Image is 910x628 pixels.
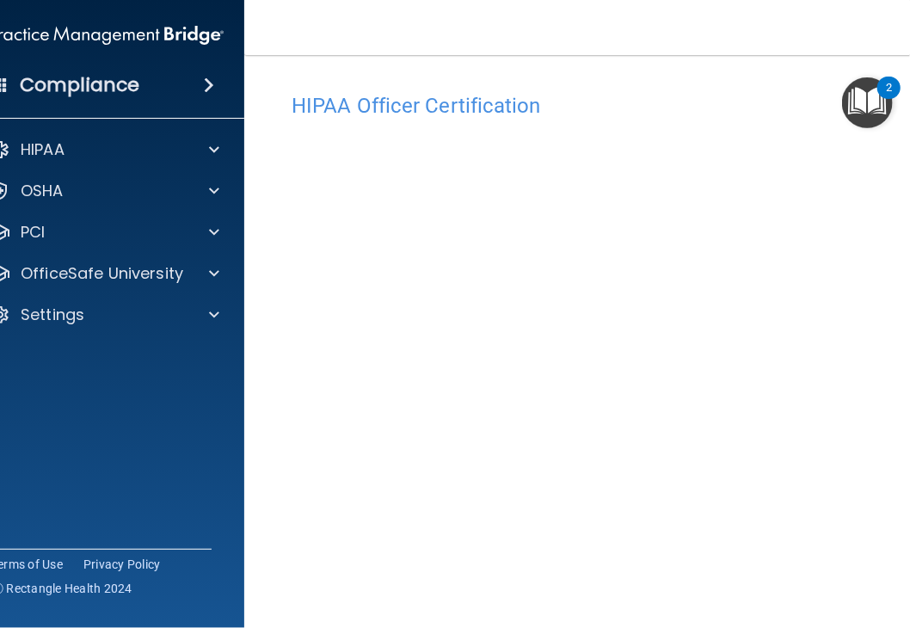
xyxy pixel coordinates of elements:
div: 2 [886,88,892,110]
a: Privacy Policy [83,556,161,573]
p: PCI [21,222,45,243]
h4: HIPAA Officer Certification [292,95,894,117]
iframe: Drift Widget Chat Controller [824,518,889,583]
p: OfficeSafe University [21,263,183,284]
p: OSHA [21,181,64,201]
p: HIPAA [21,139,65,160]
p: Settings [21,305,84,325]
button: Open Resource Center, 2 new notifications [842,77,893,128]
h4: Compliance [20,73,139,97]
